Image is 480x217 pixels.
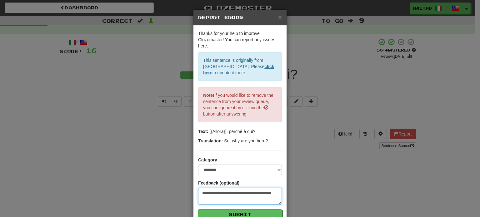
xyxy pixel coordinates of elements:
[198,87,282,122] p: If you would like to remove the sentence from your review queue, you can ignore it by clicking th...
[278,13,282,21] span: ×
[198,52,282,81] p: This sentence is originally from [GEOGRAPHIC_DATA]. Please to update it there.
[198,157,217,163] label: Category
[198,14,282,21] h5: Report Error
[198,128,282,135] p: {{Allora}}, perché è qui?
[198,129,208,134] strong: Text:
[198,138,223,143] strong: Translation:
[278,14,282,20] button: Close
[198,30,282,49] p: Thanks for your help to improve Clozemaster! You can report any issues here.
[198,180,239,186] label: Feedback (optional)
[203,93,214,98] strong: Note!
[198,138,282,144] p: So, why are you here?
